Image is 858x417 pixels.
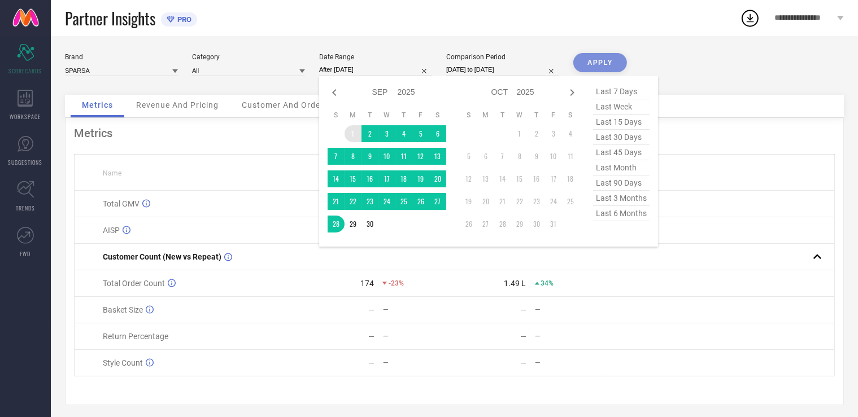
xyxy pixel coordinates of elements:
span: last 30 days [593,130,650,145]
span: Basket Size [103,305,143,314]
td: Sun Sep 21 2025 [328,193,345,210]
td: Thu Sep 11 2025 [395,148,412,165]
span: WORKSPACE [10,112,41,121]
span: last month [593,160,650,175]
td: Thu Sep 04 2025 [395,125,412,142]
td: Sun Sep 28 2025 [328,216,345,232]
span: FWD [20,249,31,258]
td: Sat Sep 13 2025 [429,148,446,165]
td: Sun Sep 07 2025 [328,148,345,165]
th: Saturday [562,111,579,120]
div: — [521,332,527,341]
span: Partner Insights [65,7,155,30]
td: Mon Sep 08 2025 [345,148,362,165]
span: last 6 months [593,206,650,221]
span: Return Percentage [103,332,168,341]
span: -23% [389,279,404,287]
td: Sat Oct 25 2025 [562,193,579,210]
td: Tue Oct 28 2025 [494,216,511,232]
td: Thu Sep 18 2025 [395,170,412,187]
span: last week [593,99,650,115]
td: Wed Oct 15 2025 [511,170,528,187]
span: PRO [175,15,191,24]
td: Tue Sep 09 2025 [362,148,378,165]
td: Fri Sep 19 2025 [412,170,429,187]
div: — [383,332,454,340]
td: Sun Oct 26 2025 [460,216,477,232]
td: Sat Oct 04 2025 [562,125,579,142]
td: Mon Sep 01 2025 [345,125,362,142]
td: Thu Oct 30 2025 [528,216,545,232]
td: Sun Oct 19 2025 [460,193,477,210]
td: Fri Oct 31 2025 [545,216,562,232]
div: — [368,332,374,341]
div: — [521,358,527,367]
td: Fri Oct 10 2025 [545,148,562,165]
div: Open download list [740,8,760,28]
span: last 15 days [593,115,650,130]
td: Wed Oct 01 2025 [511,125,528,142]
td: Thu Oct 16 2025 [528,170,545,187]
td: Thu Sep 25 2025 [395,193,412,210]
th: Sunday [328,111,345,120]
td: Sun Oct 12 2025 [460,170,477,187]
td: Mon Oct 27 2025 [477,216,494,232]
div: Category [192,53,305,61]
td: Wed Sep 24 2025 [378,193,395,210]
div: — [383,306,454,314]
td: Tue Oct 14 2025 [494,170,511,187]
div: Previous month [328,86,341,99]
div: — [368,305,374,314]
span: SUGGESTIONS [8,158,43,166]
td: Mon Sep 15 2025 [345,170,362,187]
td: Thu Oct 09 2025 [528,148,545,165]
th: Thursday [395,111,412,120]
span: Customer And Orders [242,100,328,109]
td: Sat Sep 06 2025 [429,125,446,142]
th: Monday [345,111,362,120]
div: — [535,306,606,314]
td: Tue Oct 07 2025 [494,148,511,165]
div: — [535,359,606,367]
td: Tue Sep 16 2025 [362,170,378,187]
td: Tue Oct 21 2025 [494,193,511,210]
th: Wednesday [511,111,528,120]
th: Tuesday [362,111,378,120]
td: Tue Sep 23 2025 [362,193,378,210]
td: Sat Oct 18 2025 [562,170,579,187]
div: Metrics [74,126,835,140]
span: last 90 days [593,175,650,191]
td: Wed Oct 29 2025 [511,216,528,232]
th: Tuesday [494,111,511,120]
th: Wednesday [378,111,395,120]
td: Fri Oct 24 2025 [545,193,562,210]
td: Sat Sep 27 2025 [429,193,446,210]
td: Fri Sep 12 2025 [412,148,429,165]
span: Name [103,169,121,177]
span: Revenue And Pricing [136,100,219,109]
span: Style Count [103,358,143,367]
span: Customer Count (New vs Repeat) [103,252,221,261]
span: Metrics [82,100,113,109]
td: Mon Oct 20 2025 [477,193,494,210]
td: Sun Oct 05 2025 [460,148,477,165]
td: Sun Sep 14 2025 [328,170,345,187]
div: Date Range [319,53,432,61]
td: Sat Oct 11 2025 [562,148,579,165]
span: Total GMV [103,199,140,208]
td: Wed Sep 03 2025 [378,125,395,142]
div: Comparison Period [446,53,559,61]
input: Select comparison period [446,64,559,76]
div: — [383,359,454,367]
th: Friday [545,111,562,120]
td: Fri Oct 17 2025 [545,170,562,187]
div: 174 [360,279,374,288]
span: TRENDS [16,204,35,212]
td: Tue Sep 30 2025 [362,216,378,232]
th: Monday [477,111,494,120]
td: Wed Sep 10 2025 [378,148,395,165]
td: Fri Sep 05 2025 [412,125,429,142]
span: last 7 days [593,84,650,99]
span: last 45 days [593,145,650,160]
span: AISP [103,226,120,235]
